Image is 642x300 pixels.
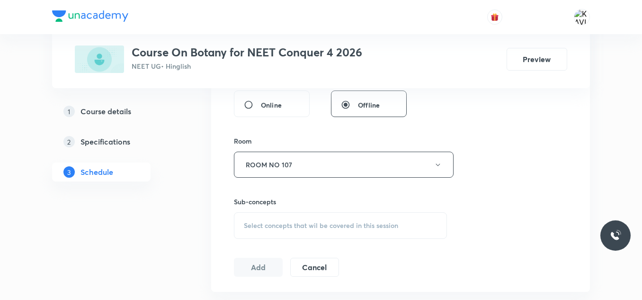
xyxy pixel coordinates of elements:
[132,45,362,59] h3: Course On Botany for NEET Conquer 4 2026
[487,9,502,25] button: avatar
[244,222,398,229] span: Select concepts that wil be covered in this session
[52,10,128,22] img: Company Logo
[80,166,113,178] h5: Schedule
[80,136,130,147] h5: Specifications
[63,106,75,117] p: 1
[75,45,124,73] img: 25D974AF-A1A4-4746-AEDB-13E51E6EE05A_plus.png
[52,102,181,121] a: 1Course details
[80,106,131,117] h5: Course details
[507,48,567,71] button: Preview
[234,152,454,178] button: ROOM NO 107
[63,136,75,147] p: 2
[52,132,181,151] a: 2Specifications
[234,136,252,146] h6: Room
[358,100,380,110] span: Offline
[290,258,339,277] button: Cancel
[574,9,590,25] img: KAVITA YADAV
[261,100,282,110] span: Online
[490,13,499,21] img: avatar
[610,230,621,241] img: ttu
[132,61,362,71] p: NEET UG • Hinglish
[63,166,75,178] p: 3
[234,197,447,207] h6: Sub-concepts
[234,258,283,277] button: Add
[52,10,128,24] a: Company Logo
